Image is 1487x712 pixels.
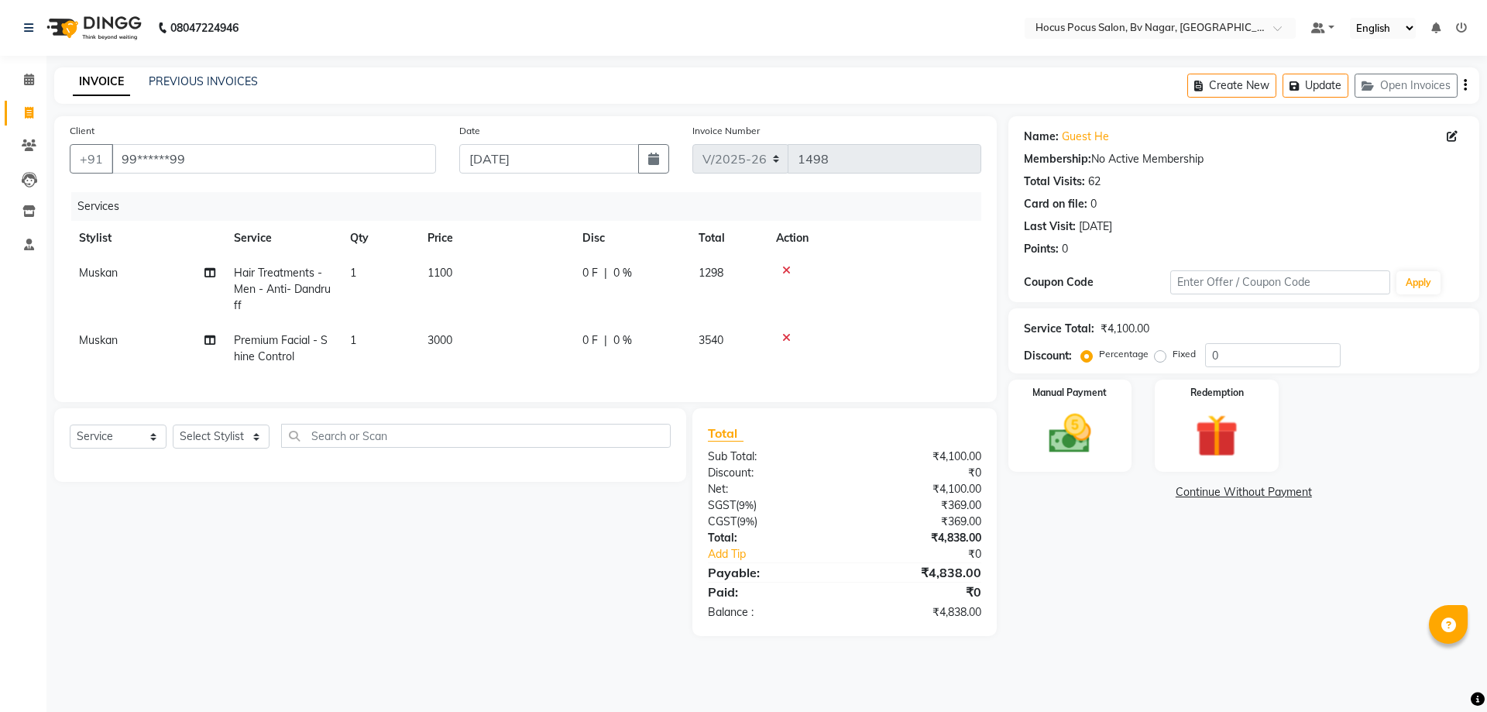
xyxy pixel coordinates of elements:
div: ₹4,100.00 [844,449,992,465]
div: Discount: [1024,348,1072,364]
th: Service [225,221,341,256]
div: 62 [1088,174,1101,190]
input: Search or Scan [281,424,671,448]
div: Last Visit: [1024,218,1076,235]
iframe: chat widget [1422,650,1472,697]
div: 0 [1090,196,1097,212]
div: Total Visits: [1024,174,1085,190]
th: Total [689,221,767,256]
span: | [604,265,607,281]
label: Percentage [1099,347,1149,361]
button: Create New [1187,74,1276,98]
button: Open Invoices [1355,74,1458,98]
div: ₹4,838.00 [844,530,992,546]
label: Manual Payment [1032,386,1107,400]
div: Name: [1024,129,1059,145]
div: Total: [696,530,844,546]
span: 1100 [428,266,452,280]
span: Hair Treatments - Men - Anti- Dandruff [234,266,331,312]
div: Service Total: [1024,321,1094,337]
th: Stylist [70,221,225,256]
a: Guest He [1062,129,1109,145]
div: ₹4,100.00 [844,481,992,497]
span: 3540 [699,333,723,347]
a: PREVIOUS INVOICES [149,74,258,88]
div: ₹369.00 [844,514,992,530]
img: _cash.svg [1035,409,1105,459]
div: ( ) [696,514,844,530]
input: Enter Offer / Coupon Code [1170,270,1390,294]
a: Add Tip [696,546,869,562]
th: Disc [573,221,689,256]
span: 1298 [699,266,723,280]
div: Coupon Code [1024,274,1170,291]
div: ₹369.00 [844,497,992,514]
span: 0 F [582,332,598,349]
div: Balance : [696,604,844,621]
label: Invoice Number [692,124,760,138]
div: ( ) [696,497,844,514]
input: Search by Name/Mobile/Email/Code [112,144,436,174]
div: No Active Membership [1024,151,1464,167]
div: Discount: [696,465,844,481]
span: 0 % [613,265,632,281]
div: Payable: [696,563,844,582]
div: ₹0 [844,465,992,481]
span: 0 F [582,265,598,281]
span: Premium Facial - Shine Control [234,333,328,363]
button: Apply [1396,271,1441,294]
div: Sub Total: [696,449,844,465]
label: Date [459,124,480,138]
div: [DATE] [1079,218,1112,235]
div: 0 [1062,241,1068,257]
th: Action [767,221,981,256]
img: logo [39,6,146,50]
label: Redemption [1190,386,1244,400]
span: | [604,332,607,349]
div: Paid: [696,583,844,601]
span: 1 [350,333,356,347]
button: +91 [70,144,113,174]
span: 9% [740,515,754,528]
div: ₹0 [844,583,992,601]
label: Fixed [1173,347,1196,361]
div: Points: [1024,241,1059,257]
span: 0 % [613,332,632,349]
span: 1 [350,266,356,280]
div: ₹4,838.00 [844,604,992,621]
span: Total [708,425,743,442]
a: INVOICE [73,68,130,96]
a: Continue Without Payment [1011,484,1476,500]
div: ₹4,100.00 [1101,321,1149,337]
div: Net: [696,481,844,497]
b: 08047224946 [170,6,239,50]
div: ₹0 [869,546,992,562]
div: Membership: [1024,151,1091,167]
button: Update [1283,74,1348,98]
div: Card on file: [1024,196,1087,212]
div: Services [71,192,993,221]
th: Qty [341,221,418,256]
label: Client [70,124,94,138]
span: Muskan [79,266,118,280]
span: 3000 [428,333,452,347]
th: Price [418,221,573,256]
span: SGST [708,498,736,512]
span: CGST [708,514,737,528]
span: 9% [739,499,754,511]
img: _gift.svg [1182,409,1252,463]
span: Muskan [79,333,118,347]
div: ₹4,838.00 [844,563,992,582]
